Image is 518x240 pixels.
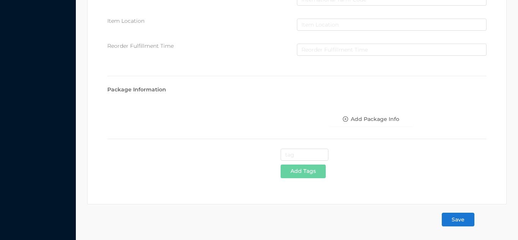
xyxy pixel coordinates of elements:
[107,17,297,25] div: Item Location
[297,19,487,31] input: Item Location
[107,42,297,50] div: Reorder Fulfillment Time
[442,213,474,226] button: Save
[281,149,329,161] input: tag
[328,113,414,126] button: icon: plus-circle-oAdd Package Info
[107,86,487,94] div: Package Information
[281,165,326,178] button: Add Tags
[297,44,487,56] input: Reorder Fulfillment Time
